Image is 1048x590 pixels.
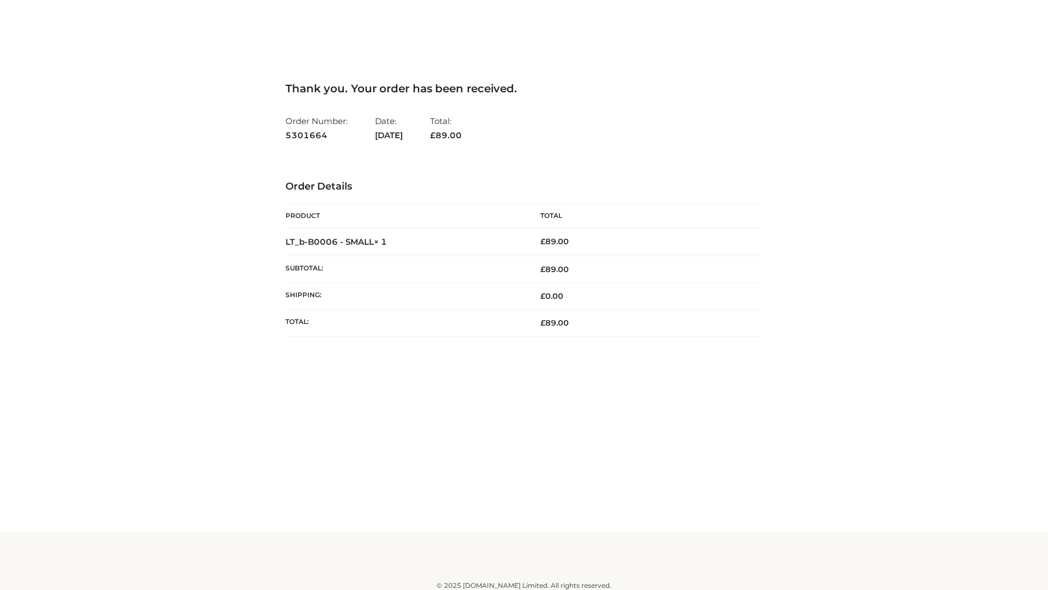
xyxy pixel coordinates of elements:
[285,181,763,193] h3: Order Details
[540,291,545,301] span: £
[430,130,436,140] span: £
[540,318,569,328] span: 89.00
[285,283,524,310] th: Shipping:
[540,291,563,301] bdi: 0.00
[285,82,763,95] h3: Thank you. Your order has been received.
[285,128,348,143] strong: 5301664
[285,111,348,145] li: Order Number:
[540,264,569,274] span: 89.00
[540,237,569,246] bdi: 89.00
[430,130,462,140] span: 89.00
[374,237,387,247] strong: × 1
[540,264,545,274] span: £
[285,204,524,228] th: Product
[285,256,524,282] th: Subtotal:
[285,310,524,337] th: Total:
[540,318,545,328] span: £
[524,204,763,228] th: Total
[285,237,387,247] strong: LT_b-B0006 - SMALL
[430,111,462,145] li: Total:
[375,128,403,143] strong: [DATE]
[375,111,403,145] li: Date:
[540,237,545,246] span: £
